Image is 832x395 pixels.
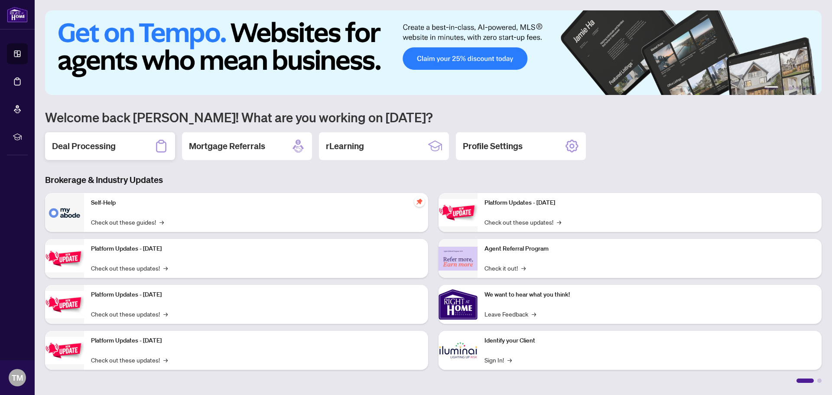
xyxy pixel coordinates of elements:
[463,140,523,152] h2: Profile Settings
[45,193,84,232] img: Self-Help
[52,140,116,152] h2: Deal Processing
[439,285,478,324] img: We want to hear what you think!
[45,245,84,272] img: Platform Updates - September 16, 2025
[764,86,778,90] button: 1
[809,86,813,90] button: 6
[91,336,421,346] p: Platform Updates - [DATE]
[91,217,164,227] a: Check out these guides!→
[484,355,512,365] a: Sign In!→
[7,7,28,23] img: logo
[439,331,478,370] img: Identify your Client
[797,365,823,391] button: Open asap
[189,140,265,152] h2: Mortgage Referrals
[557,217,561,227] span: →
[45,291,84,318] img: Platform Updates - July 21, 2025
[163,309,168,319] span: →
[45,109,822,125] h1: Welcome back [PERSON_NAME]! What are you working on [DATE]?
[414,196,425,207] span: pushpin
[484,198,815,208] p: Platform Updates - [DATE]
[91,309,168,319] a: Check out these updates!→
[796,86,799,90] button: 4
[12,372,23,384] span: TM
[45,337,84,364] img: Platform Updates - July 8, 2025
[803,86,806,90] button: 5
[439,247,478,271] img: Agent Referral Program
[91,263,168,273] a: Check out these updates!→
[521,263,526,273] span: →
[45,10,822,95] img: Slide 0
[484,290,815,300] p: We want to hear what you think!
[326,140,364,152] h2: rLearning
[91,355,168,365] a: Check out these updates!→
[782,86,785,90] button: 2
[163,263,168,273] span: →
[484,217,561,227] a: Check out these updates!→
[439,199,478,226] img: Platform Updates - June 23, 2025
[484,244,815,254] p: Agent Referral Program
[163,355,168,365] span: →
[484,336,815,346] p: Identify your Client
[484,263,526,273] a: Check it out!→
[91,244,421,254] p: Platform Updates - [DATE]
[532,309,536,319] span: →
[789,86,792,90] button: 3
[159,217,164,227] span: →
[484,309,536,319] a: Leave Feedback→
[45,174,822,186] h3: Brokerage & Industry Updates
[91,290,421,300] p: Platform Updates - [DATE]
[91,198,421,208] p: Self-Help
[507,355,512,365] span: →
